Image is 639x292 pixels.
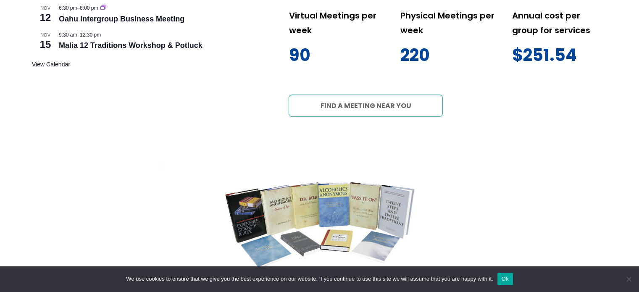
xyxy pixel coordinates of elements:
[32,5,59,12] span: Nov
[59,15,184,24] a: Oahu Intergroup Business Meeting
[400,41,495,70] p: 220
[100,5,106,11] a: Event series: Oahu Intergroup Business Meeting
[32,61,70,68] a: View Calendar
[160,162,479,287] img: Order Online
[512,41,607,70] p: $251.54
[497,273,513,285] button: Ok
[32,32,59,39] span: Nov
[400,8,495,38] p: Physical Meetings per week
[32,37,59,52] span: 15
[59,41,202,50] a: Malia 12 Traditions Workshop & Potluck
[289,95,443,117] a: Find a meeting near you
[126,275,493,283] span: We use cookies to ensure that we give you the best experience on our website. If you continue to ...
[32,11,59,25] span: 12
[59,32,101,38] time: –
[289,8,384,38] p: Virtual Meetings per week
[59,32,77,38] span: 9:30 am
[80,32,101,38] span: 12:30 pm
[80,5,98,11] span: 8:00 pm
[512,8,607,38] p: Annual cost per group for services
[59,5,77,11] span: 6:30 pm
[289,41,384,70] p: 90
[59,5,100,11] time: –
[624,275,633,283] span: No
